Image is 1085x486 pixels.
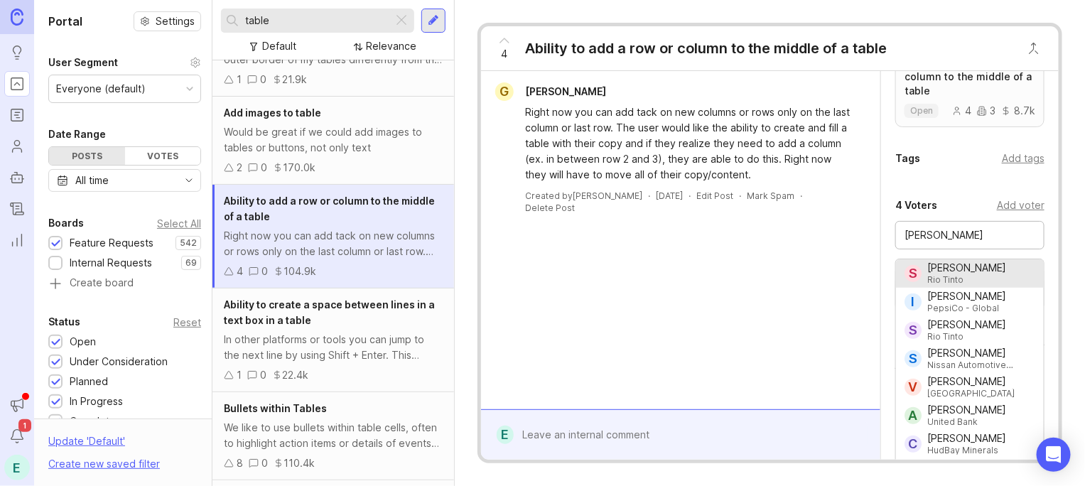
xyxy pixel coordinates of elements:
[48,456,160,472] div: Create new saved filter
[48,313,80,330] div: Status
[178,175,200,186] svg: toggle icon
[282,72,307,87] div: 21.9k
[977,106,995,116] div: 3
[366,38,416,54] div: Relevance
[526,190,643,202] div: Created by [PERSON_NAME]
[927,263,1006,273] div: [PERSON_NAME]
[1001,106,1035,116] div: 8.7k
[649,190,651,202] div: ·
[125,147,201,165] div: Votes
[48,433,125,456] div: Update ' Default '
[4,423,30,449] button: Notifications
[1020,34,1048,63] button: Close button
[48,278,201,291] a: Create board
[224,195,435,222] span: Ability to add a row or column to the middle of a table
[70,235,153,251] div: Feature Requests
[48,126,106,143] div: Date Range
[747,190,795,202] button: Mark Spam
[657,190,684,202] a: [DATE]
[4,392,30,418] button: Announcements
[237,367,242,383] div: 1
[697,190,734,202] div: Edit Post
[689,190,691,202] div: ·
[895,150,920,167] div: Tags
[927,389,1015,398] div: [GEOGRAPHIC_DATA]
[910,105,933,117] p: open
[70,394,123,409] div: In Progress
[4,455,30,480] button: E
[927,291,1006,301] div: [PERSON_NAME]
[740,190,742,202] div: ·
[212,288,453,392] a: Ability to create a space between lines in a text box in a tableIn other platforms or tools you c...
[657,190,684,201] time: [DATE]
[134,11,201,31] button: Settings
[212,97,453,185] a: Add images to tableWould be great if we could add images to tables or buttons, not only text20170.0k
[49,147,125,165] div: Posts
[224,298,435,326] span: Ability to create a space between lines in a text box in a table
[173,318,201,326] div: Reset
[927,348,1035,358] div: [PERSON_NAME]
[237,264,243,279] div: 4
[1002,151,1044,166] div: Add tags
[487,82,618,101] a: G[PERSON_NAME]
[997,198,1044,213] div: Add voter
[56,81,146,97] div: Everyone (default)
[927,276,1006,284] div: Rio Tinto
[801,190,803,202] div: ·
[224,420,442,451] div: We like to use bullets within table cells, often to highlight action items or details of events a...
[224,124,442,156] div: Would be great if we could add images to tables or buttons, not only text
[70,255,152,271] div: Internal Requests
[526,202,576,214] div: Delete Post
[75,173,109,188] div: All time
[905,407,922,424] div: A
[261,455,268,471] div: 0
[895,197,937,214] div: 4 Voters
[18,419,31,432] span: 1
[224,402,327,414] span: Bullets within Tables
[895,46,1044,127] a: Ability to add a row or column to the middle of a tableopen438.7k
[927,418,1006,426] div: United Bank
[927,377,1015,387] div: [PERSON_NAME]
[284,264,316,279] div: 104.9k
[526,85,607,97] span: [PERSON_NAME]
[70,414,116,429] div: Complete
[180,237,197,249] p: 542
[905,293,922,310] div: I
[905,436,922,453] div: C
[261,160,267,175] div: 0
[245,13,387,28] input: Search...
[212,185,453,288] a: Ability to add a row or column to the middle of a tableRight now you can add tack on new columns ...
[905,227,1035,243] input: Search for a user...
[224,107,321,119] span: Add images to table
[905,322,922,339] div: S
[237,455,243,471] div: 8
[157,220,201,227] div: Select All
[1037,438,1071,472] div: Open Intercom Messenger
[905,55,1035,98] p: Ability to add a row or column to the middle of a table
[497,426,514,444] div: E
[260,367,266,383] div: 0
[927,446,1006,455] div: HudBay Minerals
[185,257,197,269] p: 69
[927,304,1006,313] div: PepsiCo - Global
[952,106,971,116] div: 4
[905,379,922,396] div: V
[4,165,30,190] a: Autopilot
[4,102,30,128] a: Roadmaps
[261,264,268,279] div: 0
[156,14,195,28] span: Settings
[4,40,30,65] a: Ideas
[495,82,514,101] div: G
[212,392,453,480] a: Bullets within TablesWe like to use bullets within table cells, often to highlight action items o...
[224,332,442,363] div: In other platforms or tools you can jump to the next line by using Shift + Enter. This would be h...
[260,72,266,87] div: 0
[526,104,852,183] div: Right now you can add tack on new columns or rows only on the last column or last row. The user w...
[927,433,1006,443] div: [PERSON_NAME]
[284,455,315,471] div: 110.4k
[905,265,922,282] div: S
[70,354,168,369] div: Under Consideration
[4,227,30,253] a: Reporting
[4,134,30,159] a: Users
